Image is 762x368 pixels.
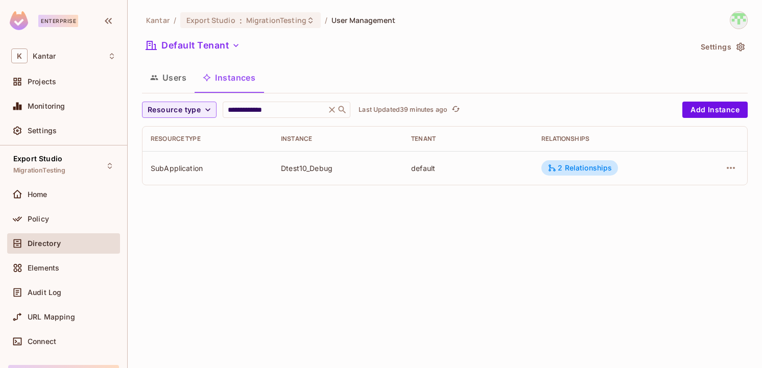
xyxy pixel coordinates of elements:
[28,215,49,223] span: Policy
[331,15,395,25] span: User Management
[28,288,61,297] span: Audit Log
[142,102,217,118] button: Resource type
[33,52,56,60] span: Workspace: Kantar
[547,163,612,173] div: 2 Relationships
[10,11,28,30] img: SReyMgAAAABJRU5ErkJggg==
[142,37,244,54] button: Default Tenant
[246,15,306,25] span: MigrationTesting
[13,155,62,163] span: Export Studio
[730,12,747,29] img: Devesh.Kumar@Kantar.com
[28,102,65,110] span: Monitoring
[325,15,327,25] li: /
[697,39,748,55] button: Settings
[151,163,265,173] div: SubApplication
[13,166,65,175] span: MigrationTesting
[359,106,447,114] p: Last Updated 39 minutes ago
[195,65,264,90] button: Instances
[411,135,525,143] div: Tenant
[142,65,195,90] button: Users
[146,15,170,25] span: the active workspace
[186,15,235,25] span: Export Studio
[28,190,47,199] span: Home
[38,15,78,27] div: Enterprise
[541,135,683,143] div: Relationships
[28,127,57,135] span: Settings
[411,163,525,173] div: default
[281,163,395,173] div: Dtest10_Debug
[28,264,59,272] span: Elements
[148,104,201,116] span: Resource type
[449,104,462,116] button: refresh
[28,78,56,86] span: Projects
[11,48,28,63] span: K
[174,15,176,25] li: /
[28,337,56,346] span: Connect
[28,239,61,248] span: Directory
[447,104,462,116] span: Click to refresh data
[151,135,265,143] div: Resource type
[28,313,75,321] span: URL Mapping
[281,135,395,143] div: Instance
[451,105,460,115] span: refresh
[682,102,748,118] button: Add Instance
[239,16,243,24] span: :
